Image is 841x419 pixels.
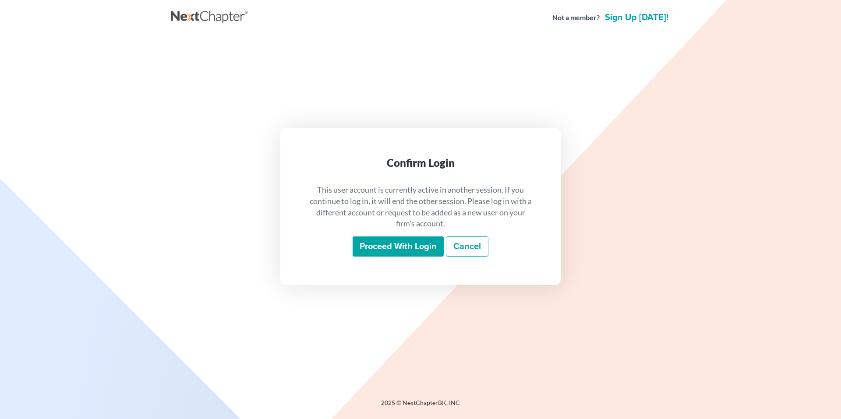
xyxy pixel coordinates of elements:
div: Confirm Login [308,156,533,170]
input: Proceed with login [353,236,444,257]
p: This user account is currently active in another session. If you continue to log in, it will end ... [308,184,533,229]
strong: Not a member? [552,13,600,23]
a: Cancel [446,236,488,257]
a: Sign up [DATE]! [603,13,670,22]
div: 2025 © NextChapterBK, INC [171,398,670,414]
